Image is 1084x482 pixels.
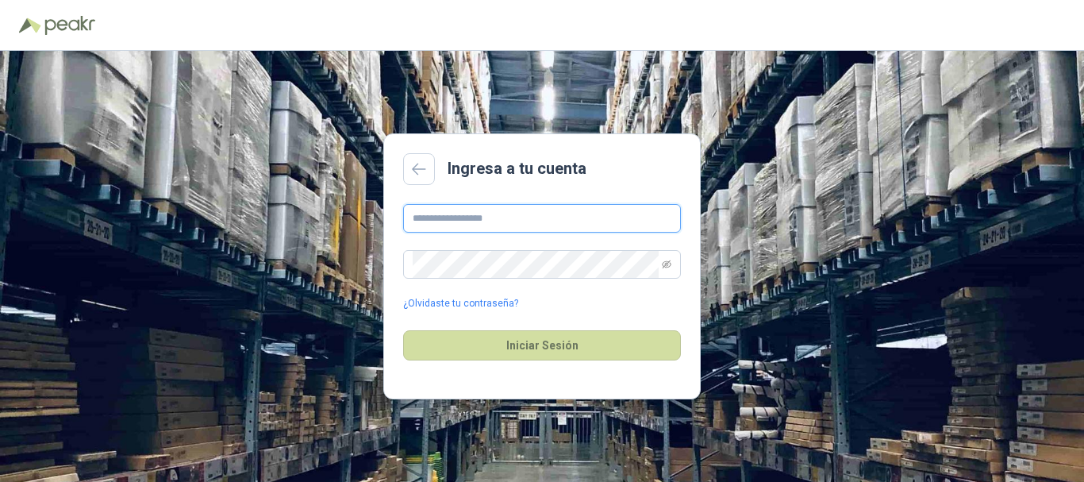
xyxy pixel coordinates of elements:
h2: Ingresa a tu cuenta [448,156,586,181]
a: ¿Olvidaste tu contraseña? [403,296,518,311]
img: Logo [19,17,41,33]
button: Iniciar Sesión [403,330,681,361]
span: eye-invisible [662,260,671,269]
img: Peakr [44,16,95,35]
